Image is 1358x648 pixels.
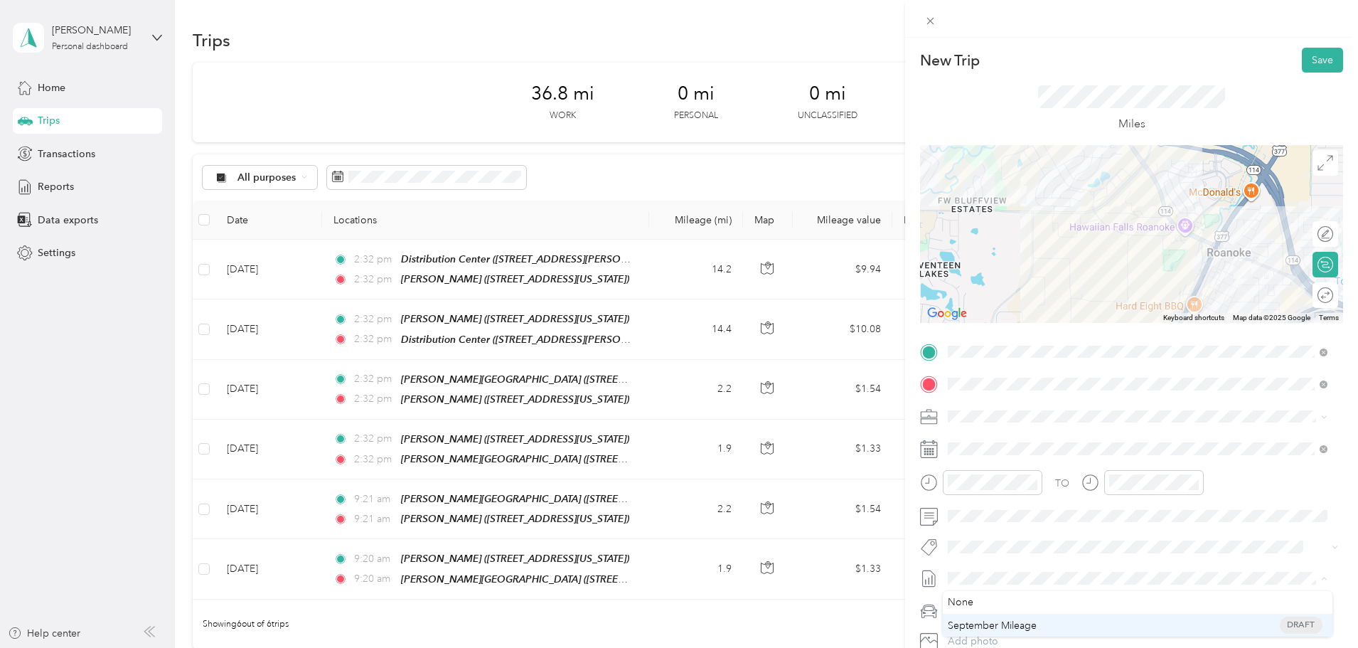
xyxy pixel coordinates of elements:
iframe: Everlance-gr Chat Button Frame [1278,568,1358,648]
button: Save [1302,48,1343,73]
img: Google [924,304,971,323]
a: Open this area in Google Maps (opens a new window) [924,304,971,323]
div: TO [1055,476,1069,491]
p: Miles [1118,115,1145,133]
span: Map data ©2025 Google [1233,314,1310,322]
p: New Trip [920,51,980,70]
span: None [948,595,973,610]
button: Keyboard shortcuts [1163,313,1224,323]
span: September Mileage [948,618,1037,633]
